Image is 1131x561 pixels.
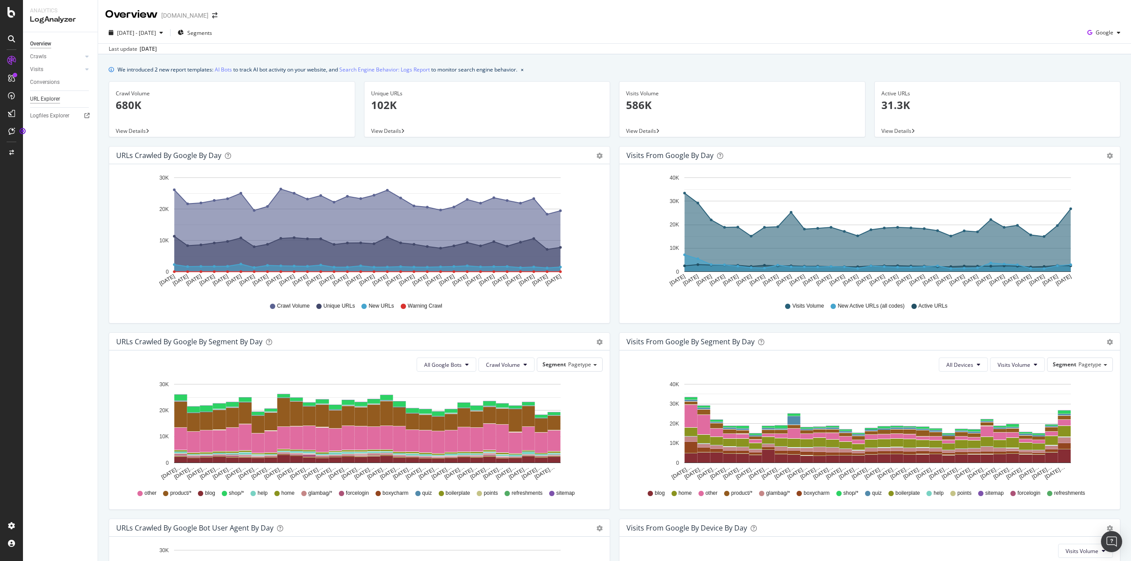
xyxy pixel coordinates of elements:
[116,337,262,346] div: URLs Crawled by Google By Segment By Day
[918,302,948,310] span: Active URLs
[159,175,169,181] text: 30K
[668,273,686,287] text: [DATE]
[1058,544,1113,558] button: Visits Volume
[30,39,91,49] a: Overview
[596,525,603,531] div: gear
[670,401,679,407] text: 30K
[543,361,566,368] span: Segment
[30,52,83,61] a: Crawls
[518,273,535,287] text: [DATE]
[895,273,913,287] text: [DATE]
[166,460,169,466] text: 0
[988,273,1006,287] text: [DATE]
[339,65,430,74] a: Search Engine Behavior: Logs Report
[251,273,269,287] text: [DATE]
[278,273,296,287] text: [DATE]
[446,489,470,497] span: boilerplate
[670,198,679,204] text: 30K
[505,273,522,287] text: [DATE]
[881,98,1114,113] p: 31.3K
[385,273,402,287] text: [DATE]
[345,273,362,287] text: [DATE]
[158,273,176,287] text: [DATE]
[838,302,904,310] span: New Active URLs (all codes)
[626,379,1110,481] svg: A chart.
[116,171,600,294] svg: A chart.
[425,273,442,287] text: [DATE]
[1107,339,1113,345] div: gear
[185,273,203,287] text: [DATE]
[731,489,752,497] span: product/*
[1078,361,1101,368] span: Pagetype
[1028,273,1046,287] text: [DATE]
[544,273,562,287] text: [DATE]
[802,273,820,287] text: [DATE]
[30,7,91,15] div: Analytics
[1015,273,1032,287] text: [DATE]
[30,78,60,87] div: Conversions
[451,273,469,287] text: [DATE]
[1017,489,1040,497] span: forcelogin
[748,273,766,287] text: [DATE]
[1054,489,1085,497] span: refreshments
[735,273,753,287] text: [DATE]
[762,273,779,287] text: [DATE]
[896,489,920,497] span: boilerplate
[676,460,679,466] text: 0
[948,273,966,287] text: [DATE]
[596,339,603,345] div: gear
[258,489,268,497] span: help
[626,523,747,532] div: Visits From Google By Device By Day
[722,273,740,287] text: [DATE]
[1101,531,1122,552] div: Open Intercom Messenger
[975,273,993,287] text: [DATE]
[935,273,953,287] text: [DATE]
[626,127,656,135] span: View Details
[292,273,309,287] text: [DATE]
[961,273,979,287] text: [DATE]
[842,273,859,287] text: [DATE]
[371,90,603,98] div: Unique URLs
[939,358,988,372] button: All Devices
[670,381,679,388] text: 40K
[346,489,369,497] span: forcelogin
[174,26,216,40] button: Segments
[670,175,679,181] text: 40K
[116,127,146,135] span: View Details
[998,361,1030,369] span: Visits Volume
[626,90,858,98] div: Visits Volume
[670,421,679,427] text: 20K
[159,407,169,414] text: 20K
[205,489,215,497] span: blog
[305,273,323,287] text: [DATE]
[116,98,348,113] p: 680K
[417,358,476,372] button: All Google Bots
[116,379,600,481] div: A chart.
[116,90,348,98] div: Crawl Volume
[30,65,43,74] div: Visits
[109,65,1120,74] div: info banner
[626,98,858,113] p: 586K
[596,153,603,159] div: gear
[281,489,295,497] span: home
[159,547,169,553] text: 30K
[531,273,549,287] text: [DATE]
[368,302,394,310] span: New URLs
[789,273,806,287] text: [DATE]
[682,273,700,287] text: [DATE]
[815,273,833,287] text: [DATE]
[670,245,679,252] text: 10K
[872,489,882,497] span: quiz
[568,361,591,368] span: Pagetype
[116,523,273,532] div: URLs Crawled by Google bot User Agent By Day
[882,273,899,287] text: [DATE]
[116,151,221,160] div: URLs Crawled by Google by day
[626,171,1110,294] svg: A chart.
[159,434,169,440] text: 10K
[556,489,575,497] span: sitemap
[1107,153,1113,159] div: gear
[109,45,157,53] div: Last update
[486,361,520,369] span: Crawl Volume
